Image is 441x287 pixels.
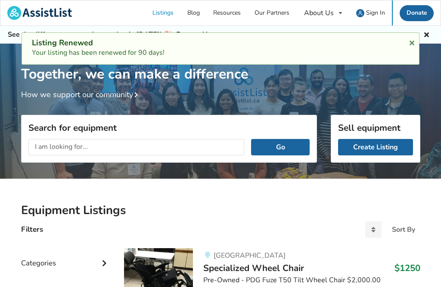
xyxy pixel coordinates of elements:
[338,122,413,133] h3: Sell equipment
[392,226,415,233] div: Sort By
[304,9,334,16] div: About Us
[21,241,111,272] div: Categories
[214,251,286,260] span: [GEOGRAPHIC_DATA]
[21,44,420,83] h1: Together, we can make a difference
[207,0,248,25] a: Resources
[394,262,420,274] h3: $1250
[338,139,413,155] a: Create Listing
[176,30,218,39] a: Browse Here
[356,9,364,17] img: user icon
[28,122,310,133] h3: Search for equipment
[21,224,43,234] h4: Filters
[251,139,309,155] button: Go
[32,38,409,58] div: Your listing has been renewed for 90 days!
[32,38,409,48] div: Listing Renewed
[8,30,218,39] h5: See the difference we made together in [DATE]! 🎉
[21,203,420,218] h2: Equipment Listings
[248,0,296,25] a: Our Partners
[366,9,385,17] span: Sign In
[203,262,304,274] span: Specialized Wheel Chair
[7,6,72,20] img: assistlist-logo
[28,139,245,155] input: I am looking for...
[146,0,181,25] a: Listings
[180,0,207,25] a: Blog
[400,5,434,21] a: Donate
[350,0,392,25] a: user icon Sign In
[21,89,142,100] a: How we support our community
